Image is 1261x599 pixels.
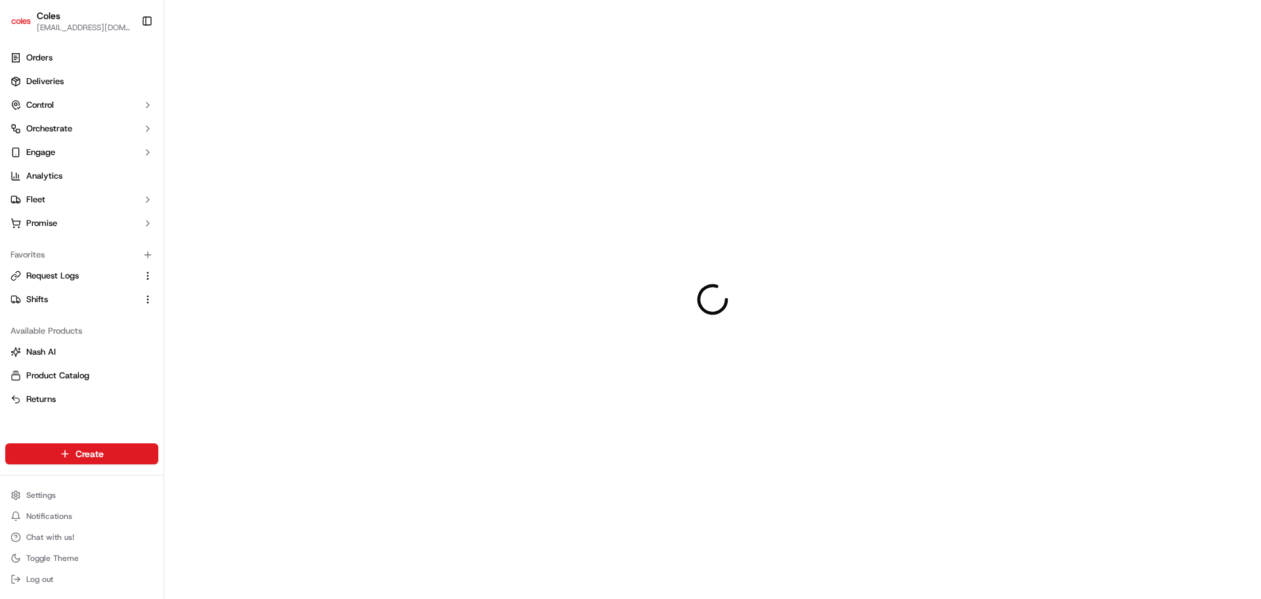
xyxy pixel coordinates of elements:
[11,346,153,358] a: Nash AI
[26,553,79,564] span: Toggle Theme
[5,95,158,116] button: Control
[5,507,158,525] button: Notifications
[26,574,53,585] span: Log out
[5,166,158,187] a: Analytics
[5,321,158,342] div: Available Products
[26,490,56,500] span: Settings
[5,570,158,588] button: Log out
[11,270,137,282] a: Request Logs
[26,511,72,521] span: Notifications
[26,170,62,182] span: Analytics
[5,342,158,363] button: Nash AI
[11,294,137,305] a: Shifts
[26,532,74,543] span: Chat with us!
[11,370,153,382] a: Product Catalog
[26,270,79,282] span: Request Logs
[76,447,104,460] span: Create
[26,99,54,111] span: Control
[26,146,55,158] span: Engage
[5,47,158,68] a: Orders
[26,123,72,135] span: Orchestrate
[5,389,158,410] button: Returns
[5,289,158,310] button: Shifts
[5,189,158,210] button: Fleet
[5,265,158,286] button: Request Logs
[5,486,158,504] button: Settings
[26,370,89,382] span: Product Catalog
[26,393,56,405] span: Returns
[5,528,158,546] button: Chat with us!
[37,22,131,33] button: [EMAIL_ADDRESS][DOMAIN_NAME]
[5,213,158,234] button: Promise
[5,244,158,265] div: Favorites
[26,194,45,206] span: Fleet
[26,76,64,87] span: Deliveries
[5,142,158,163] button: Engage
[5,5,136,37] button: ColesColes[EMAIL_ADDRESS][DOMAIN_NAME]
[5,549,158,567] button: Toggle Theme
[5,443,158,464] button: Create
[26,217,57,229] span: Promise
[5,365,158,386] button: Product Catalog
[26,294,48,305] span: Shifts
[5,118,158,139] button: Orchestrate
[5,71,158,92] a: Deliveries
[11,11,32,32] img: Coles
[37,9,60,22] button: Coles
[26,52,53,64] span: Orders
[26,346,56,358] span: Nash AI
[11,393,153,405] a: Returns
